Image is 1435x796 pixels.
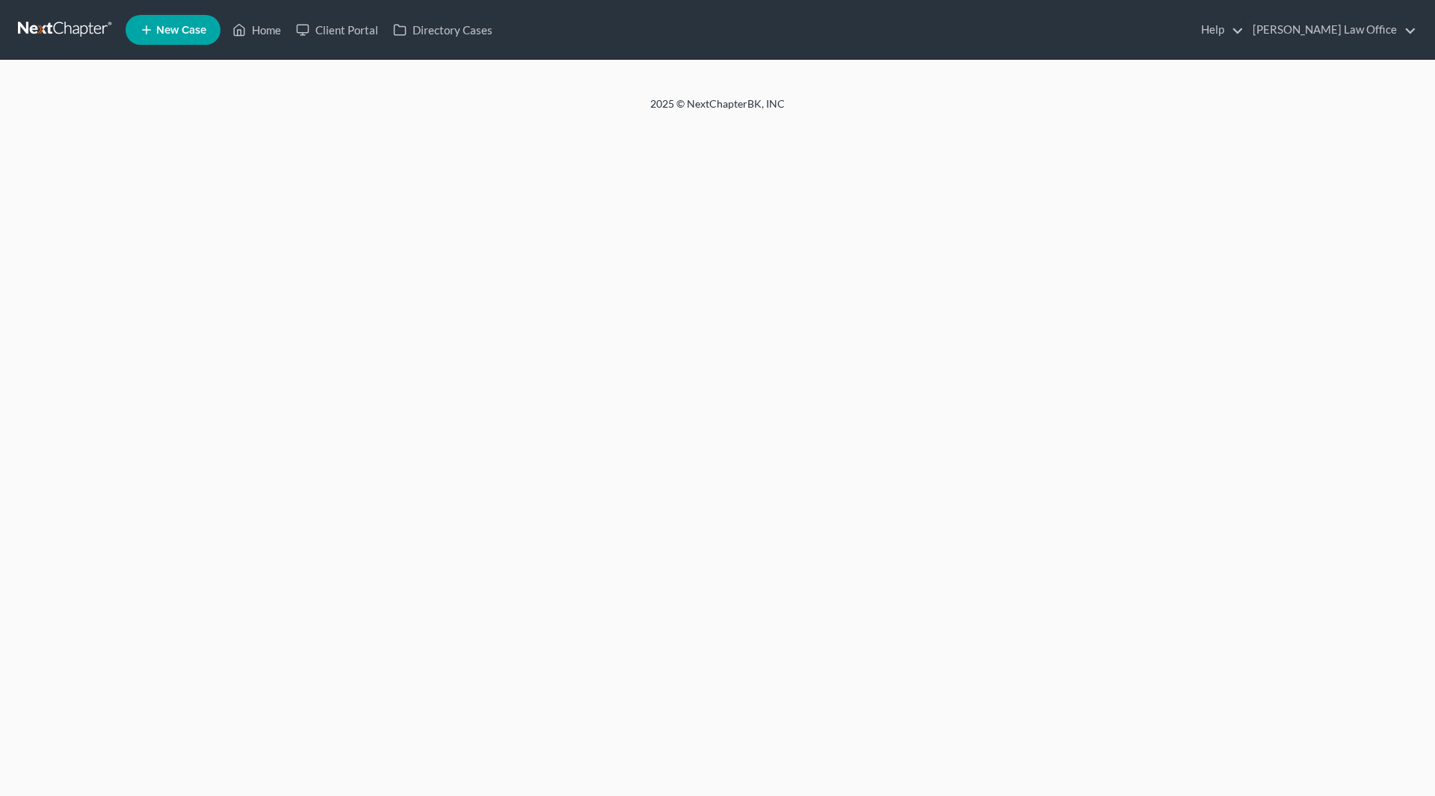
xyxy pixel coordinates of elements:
[291,96,1144,123] div: 2025 © NextChapterBK, INC
[288,16,386,43] a: Client Portal
[126,15,220,45] new-legal-case-button: New Case
[1194,16,1244,43] a: Help
[225,16,288,43] a: Home
[1245,16,1416,43] a: [PERSON_NAME] Law Office
[386,16,500,43] a: Directory Cases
